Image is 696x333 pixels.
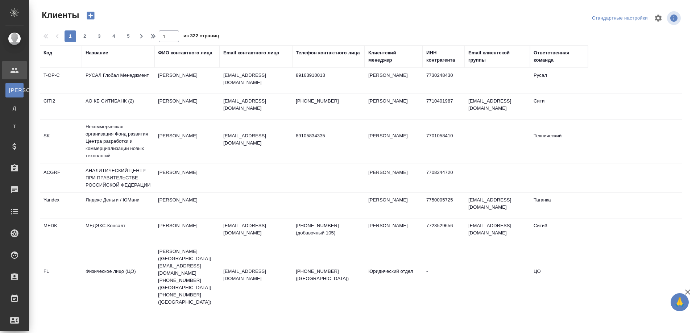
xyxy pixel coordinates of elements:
div: Название [86,49,108,57]
td: Некоммерческая организация Фонд развития Центра разработки и коммерциализации новых технологий [82,120,154,163]
button: 2 [79,30,91,42]
td: [PERSON_NAME] [365,193,423,218]
p: [PHONE_NUMBER] (добавочный 105) [296,222,361,237]
td: 7701058410 [423,129,465,154]
td: МЕДЭКС-Консалт [82,218,154,244]
td: [PERSON_NAME] [365,165,423,191]
div: ИНН контрагента [426,49,461,64]
td: ЦО [530,264,588,290]
td: 7730248430 [423,68,465,93]
td: Таганка [530,193,588,218]
td: Физическое лицо (ЦО) [82,264,154,290]
span: 3 [94,33,105,40]
td: [EMAIL_ADDRESS][DOMAIN_NAME] [465,218,530,244]
span: 2 [79,33,91,40]
button: 🙏 [671,293,689,311]
td: [PERSON_NAME] [365,68,423,93]
td: [PERSON_NAME] [365,94,423,119]
td: АО КБ СИТИБАНК (2) [82,94,154,119]
button: 4 [108,30,120,42]
a: [PERSON_NAME] [5,83,24,97]
span: Посмотреть информацию [667,11,682,25]
td: [PERSON_NAME] [154,165,220,191]
td: - [423,264,465,290]
td: [PERSON_NAME] ([GEOGRAPHIC_DATA]) [EMAIL_ADDRESS][DOMAIN_NAME] [PHONE_NUMBER] ([GEOGRAPHIC_DATA])... [154,244,220,309]
div: Email контактного лица [223,49,279,57]
span: из 322 страниц [183,32,219,42]
p: 89163910013 [296,72,361,79]
td: 7723529656 [423,218,465,244]
span: Д [9,105,20,112]
p: [EMAIL_ADDRESS][DOMAIN_NAME] [223,97,289,112]
button: 3 [94,30,105,42]
a: Т [5,119,24,134]
td: [EMAIL_ADDRESS][DOMAIN_NAME] [465,94,530,119]
div: Телефон контактного лица [296,49,360,57]
td: [PERSON_NAME] [154,193,220,218]
td: MEDK [40,218,82,244]
div: Email клиентской группы [468,49,526,64]
div: split button [590,13,650,24]
p: [EMAIL_ADDRESS][DOMAIN_NAME] [223,268,289,282]
div: Клиентский менеджер [368,49,419,64]
td: [EMAIL_ADDRESS][DOMAIN_NAME] [465,193,530,218]
p: [PHONE_NUMBER] [296,97,361,105]
p: [PHONE_NUMBER] ([GEOGRAPHIC_DATA]) [296,268,361,282]
button: 5 [123,30,134,42]
td: CITI2 [40,94,82,119]
td: 7710401987 [423,94,465,119]
div: Ответственная команда [534,49,584,64]
td: Yandex [40,193,82,218]
td: 7708244720 [423,165,465,191]
td: [PERSON_NAME] [365,129,423,154]
p: [EMAIL_ADDRESS][DOMAIN_NAME] [223,222,289,237]
span: 5 [123,33,134,40]
div: ФИО контактного лица [158,49,212,57]
td: [PERSON_NAME] [154,94,220,119]
td: FL [40,264,82,290]
div: Код [43,49,52,57]
td: АНАЛИТИЧЕСКИЙ ЦЕНТР ПРИ ПРАВИТЕЛЬСТВЕ РОССИЙСКОЙ ФЕДЕРАЦИИ [82,163,154,192]
a: Д [5,101,24,116]
td: Юридический отдел [365,264,423,290]
span: Клиенты [40,9,79,21]
span: [PERSON_NAME] [9,87,20,94]
td: Русал [530,68,588,93]
td: T-OP-C [40,68,82,93]
button: Создать [82,9,99,22]
td: SK [40,129,82,154]
p: [EMAIL_ADDRESS][DOMAIN_NAME] [223,132,289,147]
span: 4 [108,33,120,40]
td: [PERSON_NAME] [154,218,220,244]
td: Сити [530,94,588,119]
span: Настроить таблицу [650,9,667,27]
span: Т [9,123,20,130]
span: 🙏 [674,295,686,310]
td: [PERSON_NAME] [365,218,423,244]
td: [PERSON_NAME] [154,129,220,154]
p: 89105834335 [296,132,361,140]
td: 7750005725 [423,193,465,218]
p: [EMAIL_ADDRESS][DOMAIN_NAME] [223,72,289,86]
td: Яндекс Деньги / ЮМани [82,193,154,218]
td: РУСАЛ Глобал Менеджмент [82,68,154,93]
td: ACGRF [40,165,82,191]
td: [PERSON_NAME] [154,68,220,93]
td: Технический [530,129,588,154]
td: Сити3 [530,218,588,244]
